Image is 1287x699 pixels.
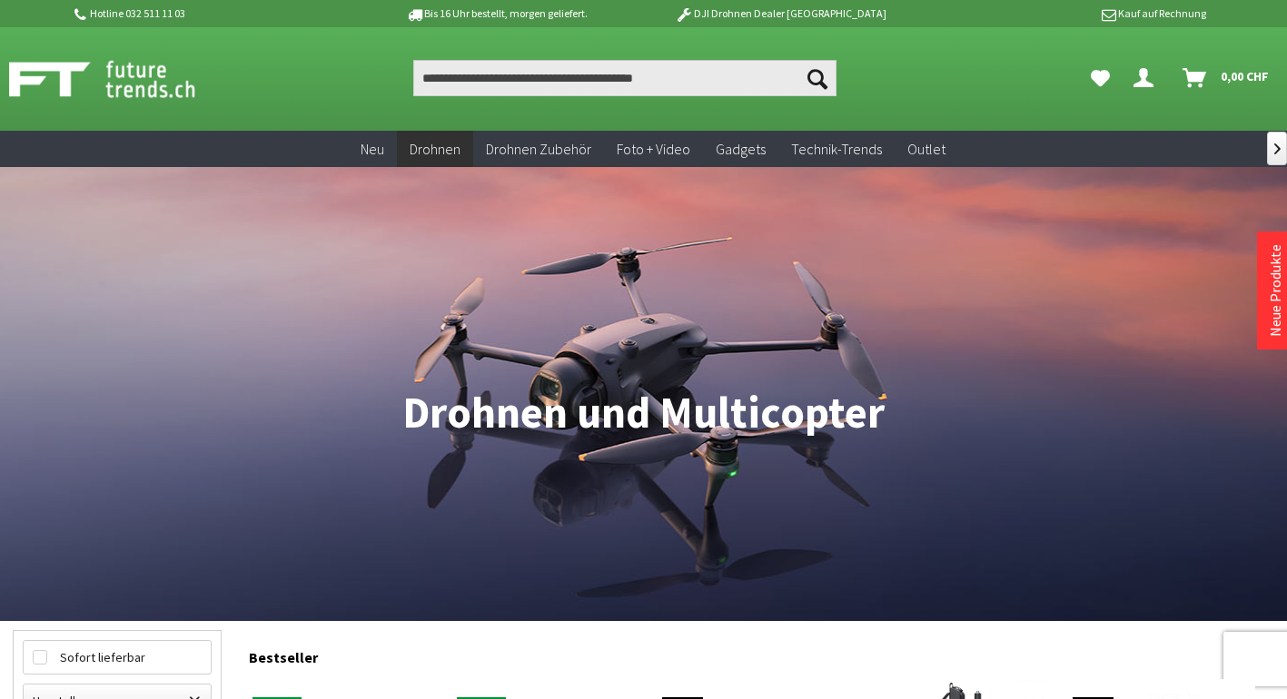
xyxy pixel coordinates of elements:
a: Outlet [895,131,958,168]
span:  [1274,143,1281,154]
label: Sofort lieferbar [24,641,211,674]
p: DJI Drohnen Dealer [GEOGRAPHIC_DATA] [639,3,922,25]
span: Foto + Video [617,140,690,158]
input: Produkt, Marke, Kategorie, EAN, Artikelnummer… [413,60,837,96]
span: Gadgets [716,140,766,158]
p: Kauf auf Rechnung [923,3,1206,25]
button: Suchen [798,60,837,96]
div: Bestseller [249,630,1274,675]
a: Neue Produkte [1266,244,1284,337]
img: Shop Futuretrends - zur Startseite wechseln [9,56,235,102]
h1: Drohnen und Multicopter [13,390,1274,436]
a: Foto + Video [604,131,703,168]
a: Drohnen [397,131,473,168]
span: Drohnen [410,140,460,158]
a: Technik-Trends [778,131,895,168]
a: Neu [348,131,397,168]
a: Dein Konto [1126,60,1168,96]
a: Warenkorb [1175,60,1278,96]
a: Gadgets [703,131,778,168]
p: Hotline 032 511 11 03 [72,3,355,25]
span: Drohnen Zubehör [486,140,591,158]
p: Bis 16 Uhr bestellt, morgen geliefert. [355,3,639,25]
a: Meine Favoriten [1082,60,1119,96]
span: Neu [361,140,384,158]
span: Outlet [907,140,945,158]
span: Technik-Trends [791,140,882,158]
a: Drohnen Zubehör [473,131,604,168]
span: 0,00 CHF [1221,62,1269,91]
